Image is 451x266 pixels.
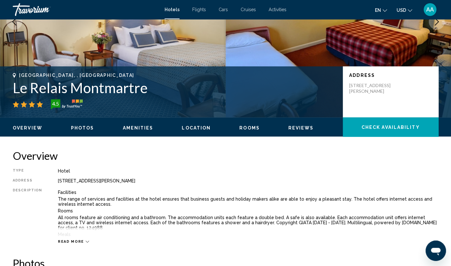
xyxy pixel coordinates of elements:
[239,125,260,130] span: Rooms
[375,8,381,13] span: en
[123,125,153,131] button: Amenities
[422,3,438,16] button: User Menu
[362,125,420,130] span: Check Availability
[13,188,42,236] div: Description
[397,5,412,15] button: Change currency
[13,168,42,174] div: Type
[219,7,228,12] a: Cars
[58,178,438,183] div: [STREET_ADDRESS][PERSON_NAME]
[343,117,438,137] button: Check Availability
[349,83,400,94] p: [STREET_ADDRESS][PERSON_NAME]
[13,178,42,183] div: Address
[6,14,22,30] button: Previous image
[288,125,314,131] button: Reviews
[13,3,158,16] a: Travorium
[71,125,94,130] span: Photos
[58,240,84,244] span: Read more
[58,215,438,230] p: All rooms feature air conditioning and a bathroom. The accommodation units each feature a double ...
[51,99,83,109] img: trustyou-badge-hor.svg
[58,196,438,207] p: The range of services and facilities at the hotel ensures that business guests and holiday makers...
[182,125,211,131] button: Location
[426,240,446,261] iframe: Кнопка запуска окна обмена сообщениями
[426,6,434,13] span: AA
[241,7,256,12] a: Cruises
[165,7,180,12] a: Hotels
[13,79,336,96] h1: Le Relais Montmartre
[288,125,314,130] span: Reviews
[19,73,134,78] span: [GEOGRAPHIC_DATA], , [GEOGRAPHIC_DATA]
[349,73,432,78] p: Address
[239,125,260,131] button: Rooms
[192,7,206,12] a: Flights
[182,125,211,130] span: Location
[58,208,438,213] p: Rooms
[429,14,445,30] button: Next image
[123,125,153,130] span: Amenities
[58,239,89,244] button: Read more
[397,8,406,13] span: USD
[49,100,62,107] div: 4.5
[71,125,94,131] button: Photos
[269,7,286,12] a: Activities
[375,5,387,15] button: Change language
[58,168,438,174] div: Hotel
[13,149,438,162] h2: Overview
[58,190,438,195] p: Facilities
[13,125,42,131] button: Overview
[13,125,42,130] span: Overview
